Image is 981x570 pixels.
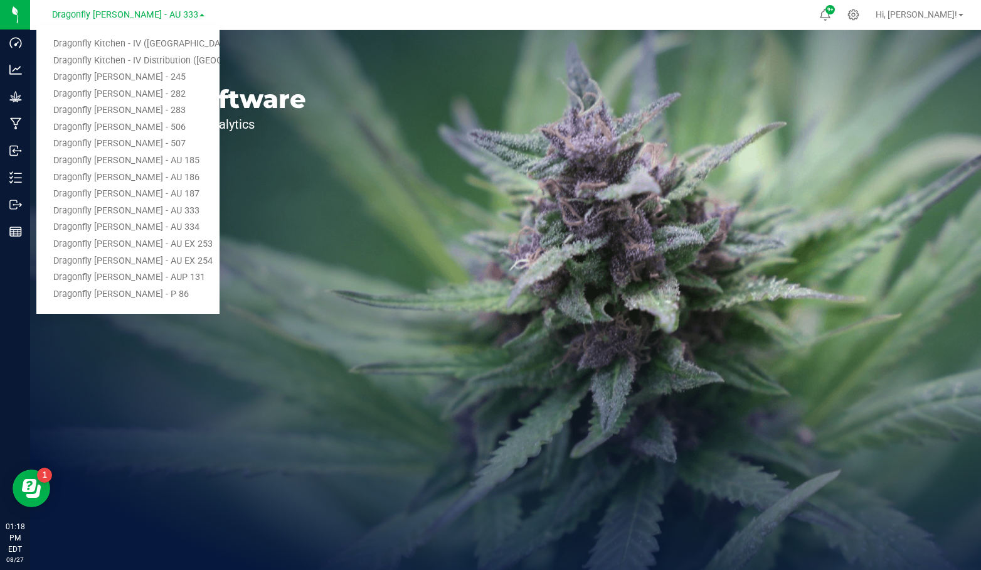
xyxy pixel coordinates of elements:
a: Dragonfly [PERSON_NAME] - AU 187 [36,186,220,203]
a: Dragonfly Kitchen - IV Distribution ([GEOGRAPHIC_DATA]) [36,53,220,70]
a: Dragonfly Kitchen - IV ([GEOGRAPHIC_DATA]) [36,36,220,53]
a: Dragonfly [PERSON_NAME] - 245 [36,69,220,86]
inline-svg: Grow [9,90,22,103]
div: Manage settings [846,9,861,21]
inline-svg: Outbound [9,198,22,211]
iframe: Resource center unread badge [37,468,52,483]
inline-svg: Inbound [9,144,22,157]
span: Dragonfly [PERSON_NAME] - AU 333 [52,9,198,20]
a: Dragonfly [PERSON_NAME] - AU EX 253 [36,236,220,253]
p: 01:18 PM EDT [6,521,24,555]
inline-svg: Inventory [9,171,22,184]
inline-svg: Analytics [9,63,22,76]
a: Dragonfly [PERSON_NAME] - AU 185 [36,153,220,169]
a: Dragonfly [PERSON_NAME] - AU 333 [36,203,220,220]
iframe: Resource center [13,470,50,507]
inline-svg: Dashboard [9,36,22,49]
a: Dragonfly [PERSON_NAME] - 506 [36,119,220,136]
a: Dragonfly [PERSON_NAME] - 283 [36,102,220,119]
a: Dragonfly [PERSON_NAME] - P 86 [36,286,220,303]
p: 08/27 [6,555,24,564]
a: Dragonfly [PERSON_NAME] - AUP 131 [36,269,220,286]
a: Dragonfly [PERSON_NAME] - 282 [36,86,220,103]
inline-svg: Manufacturing [9,117,22,130]
a: Dragonfly [PERSON_NAME] - AU EX 254 [36,253,220,270]
inline-svg: Reports [9,225,22,238]
span: Hi, [PERSON_NAME]! [876,9,957,19]
a: Dragonfly [PERSON_NAME] - 507 [36,136,220,153]
span: 9+ [827,8,833,13]
a: Dragonfly [PERSON_NAME] - AU 334 [36,219,220,236]
a: Dragonfly [PERSON_NAME] - AU 186 [36,169,220,186]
